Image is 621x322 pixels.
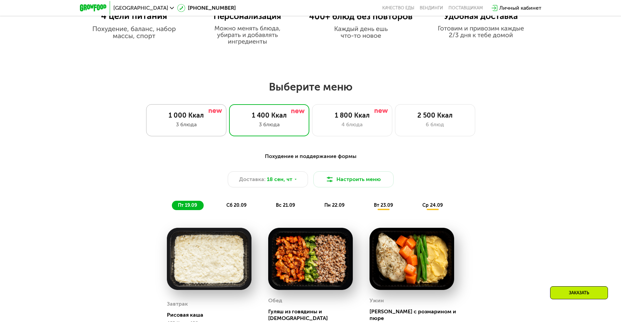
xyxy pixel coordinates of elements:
div: 3 блюда [236,121,302,129]
div: Ужин [370,296,384,306]
a: Вендинги [420,5,443,11]
h2: Выберите меню [21,80,600,94]
button: Настроить меню [313,171,394,187]
div: 6 блюд [402,121,468,129]
span: пт 19.09 [178,202,197,208]
div: Рисовая каша [167,312,257,318]
div: поставщикам [448,5,483,11]
div: 1 400 Ккал [236,111,302,119]
span: ср 24.09 [422,202,443,208]
a: Качество еды [382,5,414,11]
a: [PHONE_NUMBER] [177,4,236,12]
div: Заказать [550,286,608,299]
div: 2 500 Ккал [402,111,468,119]
span: пн 22.09 [324,202,344,208]
div: Завтрак [167,299,188,309]
div: 4 блюда [319,121,385,129]
div: Гуляш из говядины и [DEMOGRAPHIC_DATA] [268,308,358,322]
span: [GEOGRAPHIC_DATA] [113,5,168,11]
span: Доставка: [239,175,266,183]
span: вс 21.09 [276,202,295,208]
div: 1 000 Ккал [153,111,219,119]
span: 18 сен, чт [267,175,292,183]
div: Личный кабинет [499,4,541,12]
div: Похудение и поддержание формы [113,152,509,161]
div: 3 блюда [153,121,219,129]
span: вт 23.09 [374,202,393,208]
div: 1 800 Ккал [319,111,385,119]
div: [PERSON_NAME] с розмарином и пюре [370,308,459,322]
div: Обед [268,296,282,306]
span: сб 20.09 [226,202,246,208]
